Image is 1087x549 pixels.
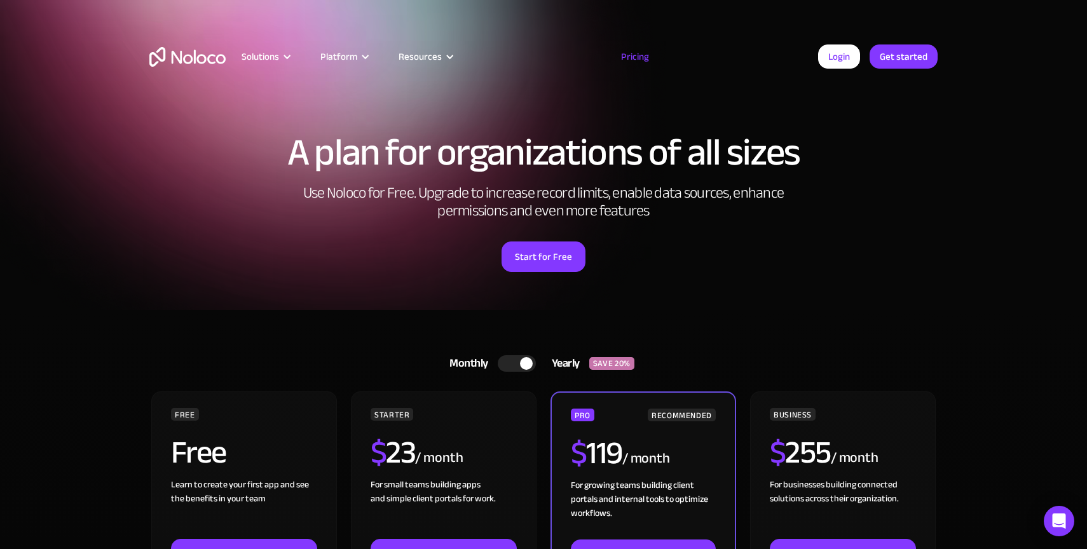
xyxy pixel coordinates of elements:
[149,47,226,67] a: home
[289,184,798,220] h2: Use Noloco for Free. Upgrade to increase record limits, enable data sources, enhance permissions ...
[831,448,878,468] div: / month
[171,437,226,468] h2: Free
[870,44,938,69] a: Get started
[171,408,199,421] div: FREE
[605,48,665,65] a: Pricing
[226,48,304,65] div: Solutions
[648,409,716,421] div: RECOMMENDED
[589,357,634,370] div: SAVE 20%
[1044,506,1074,536] div: Open Intercom Messenger
[502,241,585,272] a: Start for Free
[383,48,467,65] div: Resources
[399,48,442,65] div: Resources
[818,44,860,69] a: Login
[242,48,279,65] div: Solutions
[304,48,383,65] div: Platform
[434,354,498,373] div: Monthly
[171,478,317,539] div: Learn to create your first app and see the benefits in your team ‍
[149,133,938,172] h1: A plan for organizations of all sizes
[371,478,517,539] div: For small teams building apps and simple client portals for work. ‍
[770,437,831,468] h2: 255
[415,448,463,468] div: / month
[371,408,413,421] div: STARTER
[571,437,622,469] h2: 119
[770,408,816,421] div: BUSINESS
[571,423,587,483] span: $
[770,478,916,539] div: For businesses building connected solutions across their organization. ‍
[371,423,386,482] span: $
[622,449,670,469] div: / month
[320,48,357,65] div: Platform
[571,409,594,421] div: PRO
[536,354,589,373] div: Yearly
[770,423,786,482] span: $
[571,478,716,539] div: For growing teams building client portals and internal tools to optimize workflows.
[371,437,416,468] h2: 23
